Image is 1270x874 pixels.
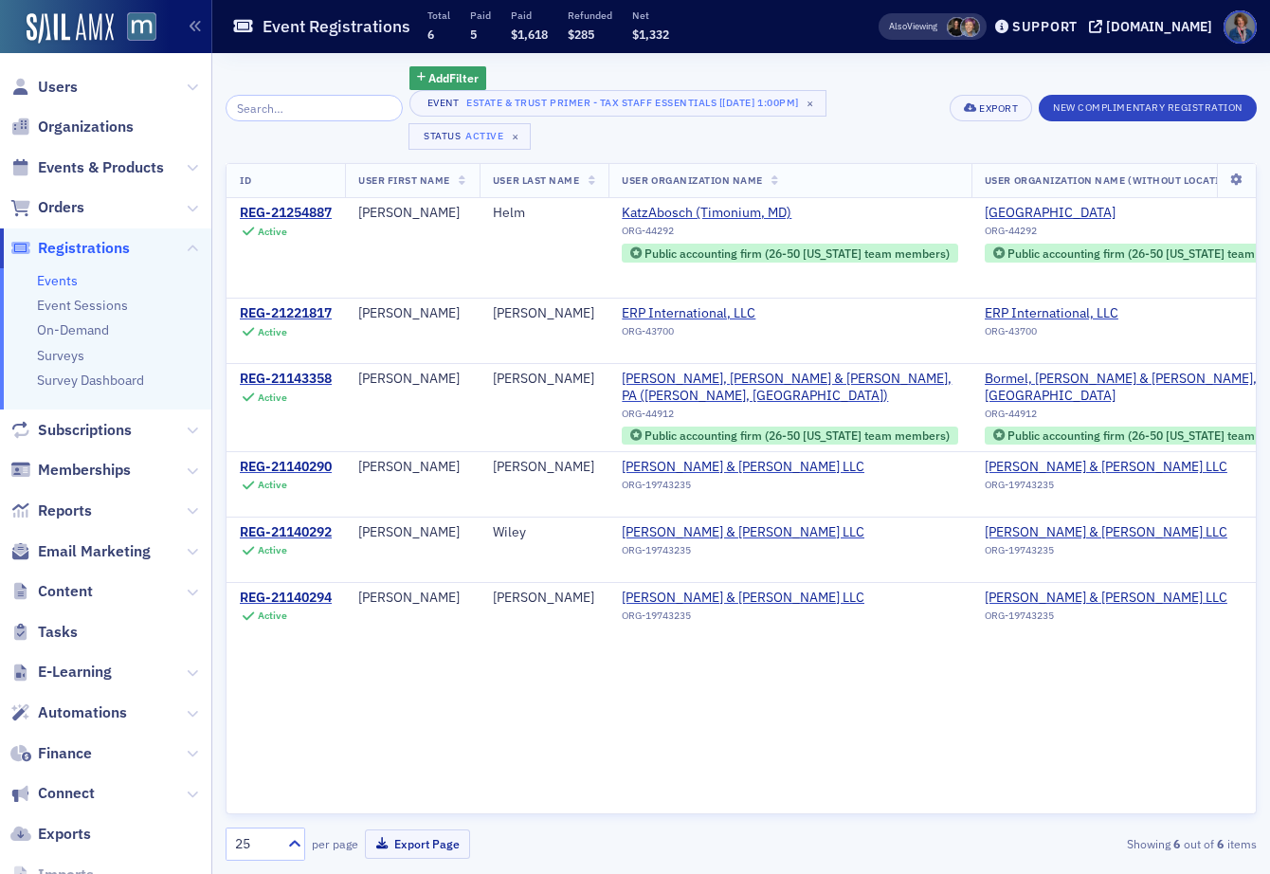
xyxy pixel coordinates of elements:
a: Content [10,581,93,602]
a: Surveys [37,347,84,364]
span: ID [240,173,251,187]
div: Active [258,226,287,238]
p: Net [632,9,669,22]
div: [PERSON_NAME] [358,305,466,322]
a: [PERSON_NAME], [PERSON_NAME] & [PERSON_NAME], PA ([PERSON_NAME], [GEOGRAPHIC_DATA]) [622,371,958,404]
span: Lauren McDonough [947,17,967,37]
div: [PERSON_NAME] [493,459,595,476]
span: Registrations [38,238,130,259]
div: ORG-44292 [622,225,958,244]
a: Tasks [10,622,78,643]
div: [PERSON_NAME] [493,305,595,322]
a: REG-21143358 [240,371,332,388]
img: SailAMX [27,13,114,44]
span: Memberships [38,460,131,481]
img: SailAMX [127,12,156,42]
span: $285 [568,27,594,42]
div: ORG-19743235 [622,610,864,628]
div: ORG-19743235 [985,544,1227,563]
strong: 6 [1170,835,1184,852]
div: Showing out of items [926,835,1257,852]
div: Active [258,391,287,404]
span: KatzAbosch (Timonium, MD) [622,205,794,222]
label: per page [312,835,358,852]
a: Finance [10,743,92,764]
a: Memberships [10,460,131,481]
div: Public accounting firm (26-50 [US_STATE] team members) [644,430,950,441]
span: Meghan Will [960,17,980,37]
a: E-Learning [10,662,112,683]
span: Bormel, Grice & Huyett, PA (Laurel, MD) [622,371,958,404]
div: [PERSON_NAME] [358,590,466,607]
div: ORG-44912 [622,408,958,427]
div: Event [424,97,463,109]
span: User Organization Name (Without Location) [985,173,1240,187]
h1: Event Registrations [263,15,410,38]
span: User First Name [358,173,450,187]
div: ORG-19743235 [622,544,864,563]
a: REG-21140290 [240,459,332,476]
a: Exports [10,824,91,845]
a: ERP International, LLC [622,305,794,322]
a: Event Sessions [37,297,128,314]
span: Clark & Hough LLC [622,590,864,607]
a: Survey Dashboard [37,372,144,389]
span: $1,332 [632,27,669,42]
span: Events & Products [38,157,164,178]
div: Support [1012,18,1078,35]
button: New Complimentary Registration [1039,95,1257,121]
div: Public accounting firm (26-50 Maryland team members) [622,427,958,445]
div: Wiley [493,524,595,541]
span: Connect [38,783,95,804]
span: Clark & Hough LLC [622,459,864,476]
span: Subscriptions [38,420,132,441]
a: Subscriptions [10,420,132,441]
a: Email Marketing [10,541,151,562]
a: [PERSON_NAME] & [PERSON_NAME] LLC [622,524,864,541]
div: Estate & Trust Primer - Tax Staff Essentials [[DATE] 1:00pm] [466,93,799,112]
div: [PERSON_NAME] [493,590,595,607]
p: Refunded [568,9,612,22]
a: Organizations [10,117,134,137]
span: Clark & Hough LLC [622,524,864,541]
div: Public accounting firm (26-50 Maryland team members) [622,244,958,262]
span: Viewing [889,20,937,33]
a: REG-21140294 [240,590,332,607]
div: 25 [235,834,277,854]
span: E-Learning [38,662,112,683]
span: 6 [427,27,434,42]
div: Also [889,20,907,32]
button: Export [950,95,1032,121]
a: REG-21254887 [240,205,332,222]
button: AddFilter [409,66,487,90]
a: REG-21140292 [240,524,332,541]
span: KatzAbosch [985,205,1157,222]
span: Finance [38,743,92,764]
div: [PERSON_NAME] [358,459,466,476]
span: Organizations [38,117,134,137]
a: [PERSON_NAME] & [PERSON_NAME] LLC [985,524,1227,541]
span: Content [38,581,93,602]
a: KatzAbosch (Timonium, MD) [622,205,958,222]
a: Orders [10,197,84,218]
a: Events [37,272,78,289]
span: Profile [1224,10,1257,44]
span: Orders [38,197,84,218]
button: StatusActive× [408,123,532,150]
div: Public accounting firm (26-50 [US_STATE] team members) [644,248,950,259]
div: Helm [493,205,595,222]
a: Users [10,77,78,98]
button: EventEstate & Trust Primer - Tax Staff Essentials [[DATE] 1:00pm]× [409,90,826,117]
a: ERP International, LLC [985,305,1157,322]
div: ORG-43700 [622,325,794,344]
span: Clark & Hough LLC [985,459,1227,476]
div: [PERSON_NAME] [358,371,466,388]
div: Export [979,103,1018,114]
div: Active [258,326,287,338]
